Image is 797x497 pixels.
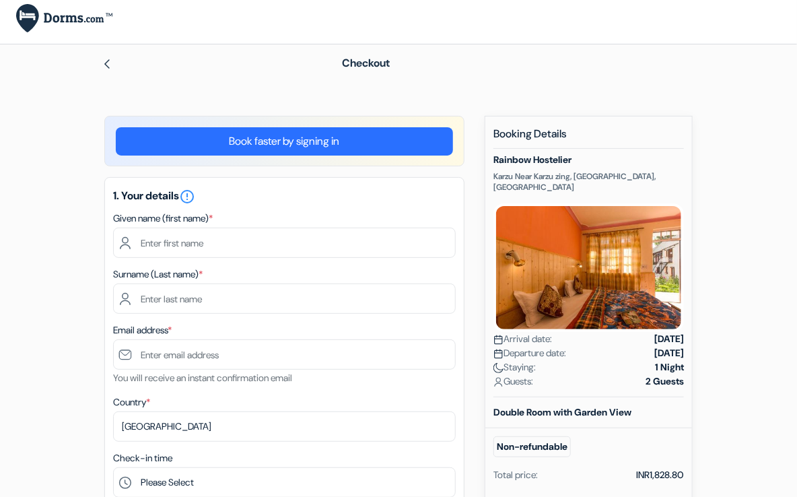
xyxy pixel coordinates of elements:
div: Total price: [493,468,538,482]
strong: [DATE] [654,332,684,346]
a: error_outline [179,189,195,203]
h5: Booking Details [493,127,684,149]
label: Email address [113,323,172,337]
span: Arrival date: [493,332,552,346]
small: Non-refundable [493,436,571,457]
i: error_outline [179,189,195,205]
img: calendar.svg [493,349,504,359]
span: Staying: [493,360,536,374]
h5: 1. Your details [113,189,456,205]
span: Guests: [493,374,533,389]
h5: Rainbow Hostelier [493,154,684,166]
input: Enter email address [113,339,456,370]
div: INR1,828.80 [636,468,684,482]
strong: 2 Guests [646,374,684,389]
strong: [DATE] [654,346,684,360]
input: Enter first name [113,228,456,258]
img: user_icon.svg [493,377,504,387]
small: You will receive an instant confirmation email [113,372,292,384]
img: calendar.svg [493,335,504,345]
span: Departure date: [493,346,566,360]
label: Check-in time [113,451,172,465]
span: Checkout [342,56,390,70]
p: Karzu Near Karzu zing, [GEOGRAPHIC_DATA], [GEOGRAPHIC_DATA] [493,171,684,193]
img: moon.svg [493,363,504,373]
label: Surname (Last name) [113,267,203,281]
strong: 1 Night [655,360,684,374]
b: Double Room with Garden View [493,406,631,418]
label: Country [113,395,150,409]
img: left_arrow.svg [102,59,112,69]
img: Dorms.com [16,4,112,33]
a: Book faster by signing in [116,127,453,156]
input: Enter last name [113,284,456,314]
label: Given name (first name) [113,211,213,226]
